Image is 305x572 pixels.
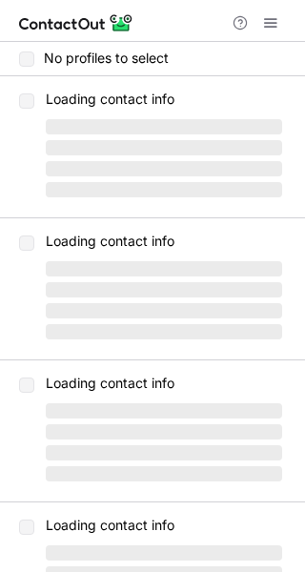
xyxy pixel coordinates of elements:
[46,303,282,318] span: ‌
[46,518,282,533] p: Loading contact info
[46,92,282,107] p: Loading contact info
[46,182,282,197] span: ‌
[46,261,282,276] span: ‌
[19,11,133,34] img: ContactOut v5.3.10
[46,424,282,439] span: ‌
[46,545,282,561] span: ‌
[46,119,282,134] span: ‌
[46,466,282,481] span: ‌
[46,403,282,419] span: ‌
[46,445,282,460] span: ‌
[46,161,282,176] span: ‌
[46,376,282,391] p: Loading contact info
[46,140,282,155] span: ‌
[46,282,282,297] span: ‌
[46,234,282,249] p: Loading contact info
[46,324,282,339] span: ‌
